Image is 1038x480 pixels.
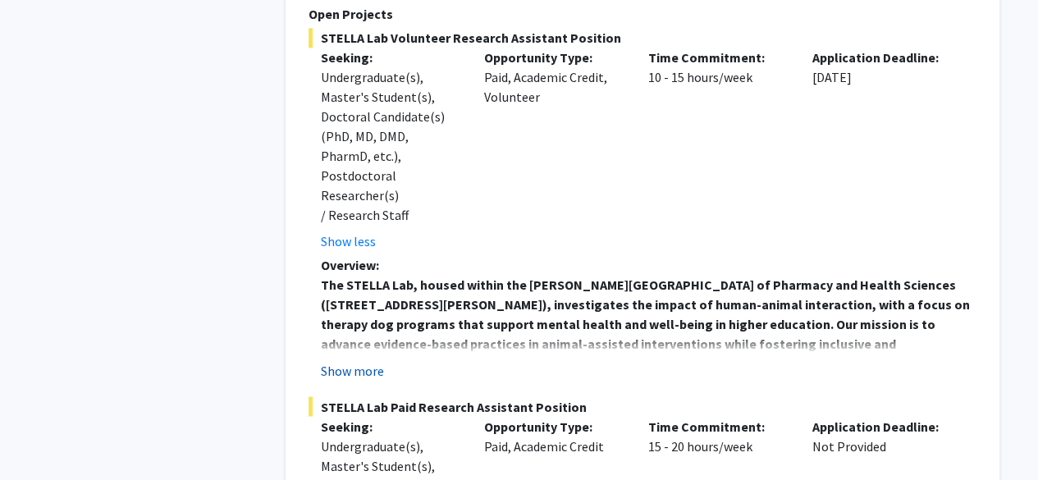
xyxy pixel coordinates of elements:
iframe: Chat [12,406,70,468]
p: Seeking: [321,48,460,67]
div: [DATE] [800,48,964,251]
button: Show less [321,231,376,251]
p: Time Commitment: [648,48,788,67]
div: Paid, Academic Credit, Volunteer [472,48,636,251]
p: Opportunity Type: [484,416,624,436]
p: Application Deadline: [812,48,952,67]
div: Undergraduate(s), Master's Student(s), Doctoral Candidate(s) (PhD, MD, DMD, PharmD, etc.), Postdo... [321,67,460,225]
span: STELLA Lab Paid Research Assistant Position [309,396,976,416]
p: Time Commitment: [648,416,788,436]
button: Show more [321,360,384,380]
span: STELLA Lab Volunteer Research Assistant Position [309,28,976,48]
div: 10 - 15 hours/week [636,48,800,251]
p: Open Projects [309,4,976,24]
strong: The STELLA Lab, housed within the [PERSON_NAME][GEOGRAPHIC_DATA] of Pharmacy and Health Sciences ... [321,277,974,411]
p: Opportunity Type: [484,48,624,67]
p: Application Deadline: [812,416,952,436]
p: Seeking: [321,416,460,436]
strong: Overview: [321,257,379,273]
